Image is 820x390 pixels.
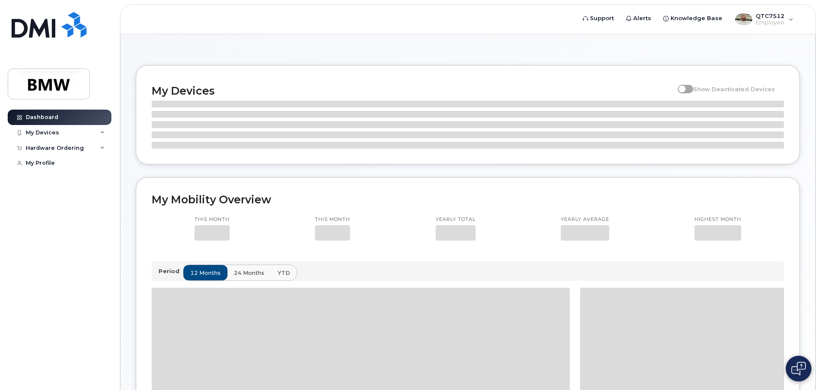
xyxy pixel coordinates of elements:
span: YTD [278,269,290,277]
span: 24 months [234,269,264,277]
p: Yearly total [436,216,476,223]
span: Show Deactivated Devices [693,86,775,92]
h2: My Mobility Overview [152,193,784,206]
p: Highest month [694,216,741,223]
p: This month [195,216,230,223]
input: Show Deactivated Devices [678,81,685,88]
h2: My Devices [152,84,673,97]
p: Yearly average [561,216,609,223]
p: This month [315,216,350,223]
p: Period [159,267,183,275]
img: Open chat [791,362,806,375]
